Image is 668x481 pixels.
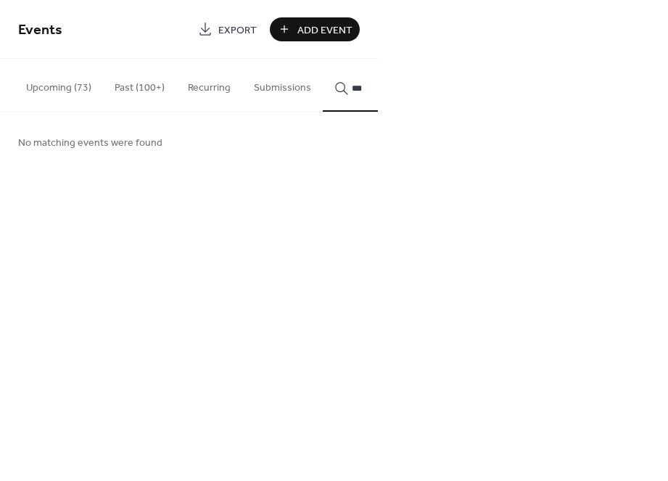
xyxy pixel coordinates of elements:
[218,22,257,38] span: Export
[18,136,162,151] span: No matching events were found
[15,59,103,110] button: Upcoming (73)
[191,17,264,41] a: Export
[297,22,352,38] span: Add Event
[18,16,62,44] span: Events
[270,17,360,41] button: Add Event
[242,59,323,110] button: Submissions
[103,59,176,110] button: Past (100+)
[176,59,242,110] button: Recurring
